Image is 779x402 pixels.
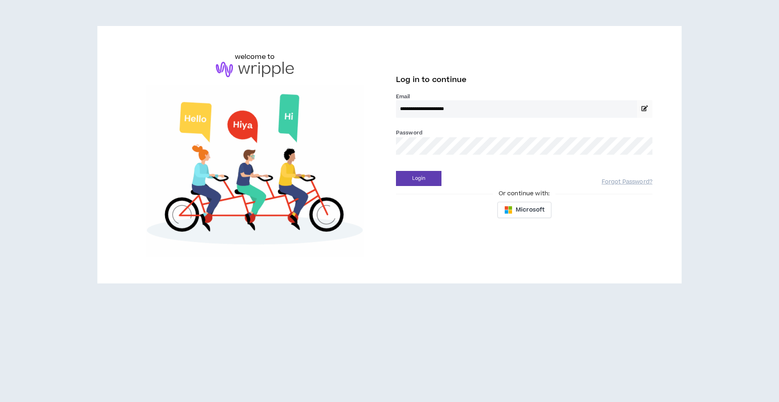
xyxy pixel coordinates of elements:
[497,202,551,218] button: Microsoft
[396,171,441,186] button: Login
[516,205,544,214] span: Microsoft
[396,93,652,100] label: Email
[396,75,467,85] span: Log in to continue
[602,178,652,186] a: Forgot Password?
[216,62,294,77] img: logo-brand.png
[127,85,383,257] img: Welcome to Wripple
[396,129,422,136] label: Password
[493,189,555,198] span: Or continue with:
[235,52,275,62] h6: welcome to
